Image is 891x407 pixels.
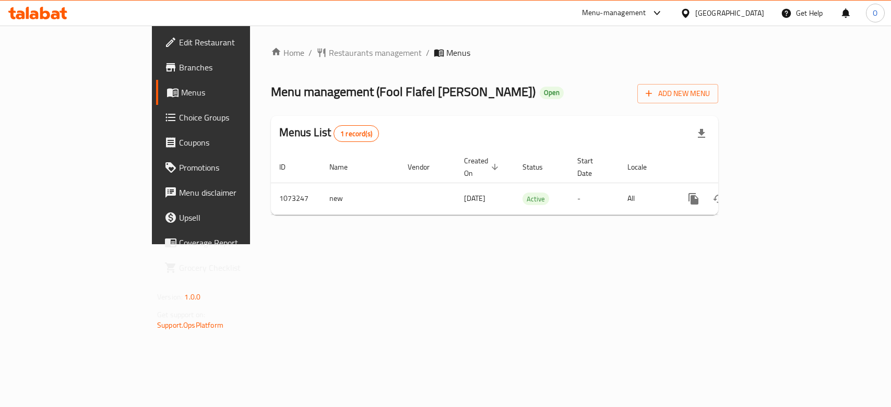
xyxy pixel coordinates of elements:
a: Branches [156,55,301,80]
span: Add New Menu [646,87,710,100]
a: Coupons [156,130,301,155]
span: ID [279,161,299,173]
h2: Menus List [279,125,379,142]
span: Vendor [408,161,443,173]
nav: breadcrumb [271,46,718,59]
table: enhanced table [271,151,790,215]
span: 1 record(s) [334,129,378,139]
li: / [308,46,312,59]
a: Menus [156,80,301,105]
button: more [681,186,706,211]
td: - [569,183,619,214]
a: Support.OpsPlatform [157,318,223,332]
span: O [873,7,877,19]
span: Promotions [179,161,292,174]
div: Total records count [334,125,379,142]
a: Upsell [156,205,301,230]
span: Start Date [577,154,607,179]
span: Status [522,161,556,173]
span: Choice Groups [179,111,292,124]
a: Menu disclaimer [156,180,301,205]
button: Change Status [706,186,731,211]
span: Menus [446,46,470,59]
span: Menus [181,86,292,99]
div: Export file [689,121,714,146]
th: Actions [673,151,790,183]
a: Promotions [156,155,301,180]
span: Upsell [179,211,292,224]
span: Get support on: [157,308,205,321]
div: Menu-management [582,7,646,19]
div: Open [540,87,564,99]
span: Coverage Report [179,236,292,249]
span: 1.0.0 [184,290,200,304]
span: Branches [179,61,292,74]
span: Grocery Checklist [179,261,292,274]
a: Grocery Checklist [156,255,301,280]
span: Locale [627,161,660,173]
a: Restaurants management [316,46,422,59]
span: Name [329,161,361,173]
span: Coupons [179,136,292,149]
span: Active [522,193,549,205]
button: Add New Menu [637,84,718,103]
span: [DATE] [464,191,485,205]
span: Open [540,88,564,97]
span: Created On [464,154,502,179]
span: Menu disclaimer [179,186,292,199]
span: Version: [157,290,183,304]
td: All [619,183,673,214]
a: Coverage Report [156,230,301,255]
a: Edit Restaurant [156,30,301,55]
span: Edit Restaurant [179,36,292,49]
li: / [426,46,430,59]
span: Menu management ( Fool Flafel [PERSON_NAME] ) [271,80,536,103]
span: Restaurants management [329,46,422,59]
div: [GEOGRAPHIC_DATA] [695,7,764,19]
td: new [321,183,399,214]
a: Choice Groups [156,105,301,130]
